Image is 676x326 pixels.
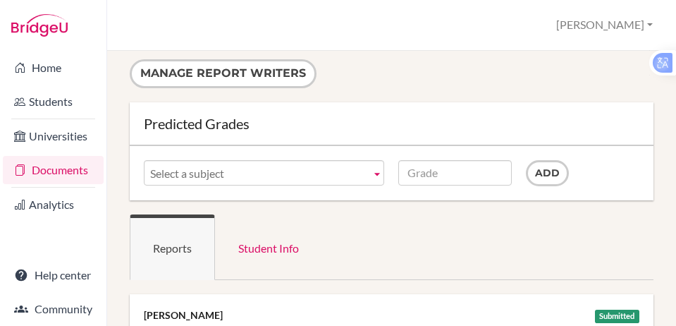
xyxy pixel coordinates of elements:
[3,87,104,116] a: Students
[3,156,104,184] a: Documents
[526,160,569,186] input: Add
[215,215,322,280] a: Student Info
[11,14,68,37] img: Bridge-U
[3,122,104,150] a: Universities
[3,191,104,219] a: Analytics
[150,161,366,186] span: Select a subject
[3,295,104,323] a: Community
[550,12,659,38] button: [PERSON_NAME]
[144,116,639,131] div: Predicted Grades
[130,215,215,280] a: Reports
[130,59,317,88] button: Manage report writers
[595,310,640,323] div: Submitted
[3,261,104,289] a: Help center
[144,308,639,322] div: [PERSON_NAME]
[3,54,104,82] a: Home
[398,160,512,186] input: Grade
